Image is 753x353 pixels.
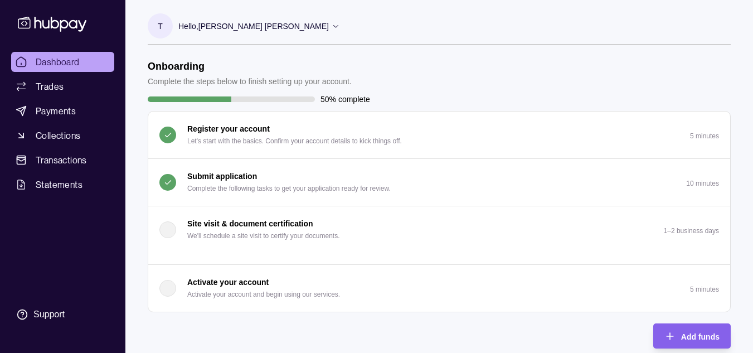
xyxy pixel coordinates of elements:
button: Activate your account Activate your account and begin using our services.5 minutes [148,265,730,312]
p: Let's start with the basics. Confirm your account details to kick things off. [187,135,402,147]
p: Activate your account and begin using our services. [187,288,340,301]
p: Complete the steps below to finish setting up your account. [148,75,352,88]
p: We'll schedule a site visit to certify your documents. [187,230,340,242]
p: Register your account [187,123,270,135]
p: 5 minutes [690,286,719,293]
p: Complete the following tasks to get your application ready for review. [187,182,391,195]
a: Collections [11,125,114,146]
p: 50% complete [320,93,370,105]
a: Dashboard [11,52,114,72]
button: Submit application Complete the following tasks to get your application ready for review.10 minutes [148,159,730,206]
h1: Onboarding [148,60,352,72]
span: Statements [36,178,82,191]
div: Support [33,308,65,321]
span: Transactions [36,153,87,167]
p: 1–2 business days [664,227,719,235]
span: Add funds [681,332,720,341]
span: Dashboard [36,55,80,69]
a: Support [11,303,114,326]
button: Add funds [653,323,731,349]
p: Site visit & document certification [187,217,313,230]
a: Trades [11,76,114,96]
div: Site visit & document certification We'll schedule a site visit to certify your documents.1–2 bus... [148,253,730,264]
span: Trades [36,80,64,93]
span: Collections [36,129,80,142]
button: Register your account Let's start with the basics. Confirm your account details to kick things of... [148,112,730,158]
p: Submit application [187,170,257,182]
p: T [158,20,163,32]
a: Payments [11,101,114,121]
p: 5 minutes [690,132,719,140]
p: Hello, [PERSON_NAME] [PERSON_NAME] [178,20,329,32]
p: 10 minutes [686,180,719,187]
span: Payments [36,104,76,118]
button: Site visit & document certification We'll schedule a site visit to certify your documents.1–2 bus... [148,206,730,253]
p: Activate your account [187,276,269,288]
a: Statements [11,175,114,195]
a: Transactions [11,150,114,170]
